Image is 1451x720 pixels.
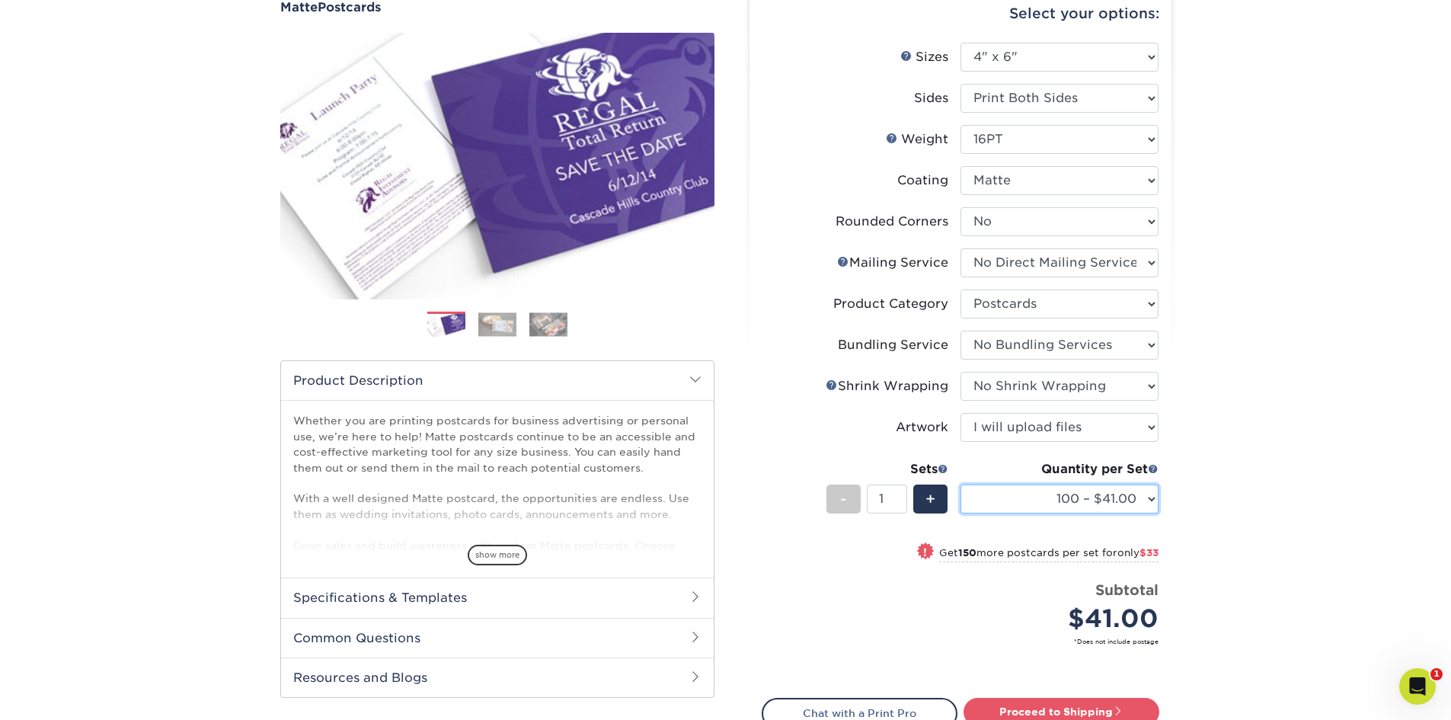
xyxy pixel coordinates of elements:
div: Coating [897,171,948,190]
span: - [840,488,847,510]
div: Sides [914,89,948,107]
div: Sets [826,460,948,478]
img: Postcards 03 [529,312,567,336]
p: Whether you are printing postcards for business advertising or personal use, we’re here to help! ... [293,413,702,600]
small: Get more postcards per set for [939,547,1159,562]
img: Matte 01 [280,16,714,316]
span: + [925,488,935,510]
img: Postcards 01 [427,312,465,339]
span: 1 [1430,668,1443,680]
small: *Does not include postage [774,637,1159,646]
h2: Common Questions [281,618,714,658]
strong: Subtotal [1095,581,1159,598]
div: Product Category [833,295,948,313]
div: Quantity per Set [960,460,1159,478]
iframe: Google Customer Reviews [4,674,129,715]
h2: Product Description [281,361,714,400]
iframe: Intercom live chat [1399,668,1436,705]
img: Postcards 02 [478,312,516,336]
div: $41.00 [972,600,1159,637]
h2: Specifications & Templates [281,578,714,617]
div: Rounded Corners [836,213,948,231]
strong: 150 [958,547,976,558]
div: Mailing Service [837,254,948,272]
div: Bundling Service [838,336,948,354]
div: Shrink Wrapping [826,377,948,395]
span: only [1117,547,1159,558]
h2: Resources and Blogs [281,658,714,697]
span: show more [468,545,527,565]
span: ! [923,544,927,560]
div: Sizes [900,48,948,66]
span: $33 [1139,547,1159,558]
div: Weight [886,130,948,149]
div: Artwork [896,418,948,437]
